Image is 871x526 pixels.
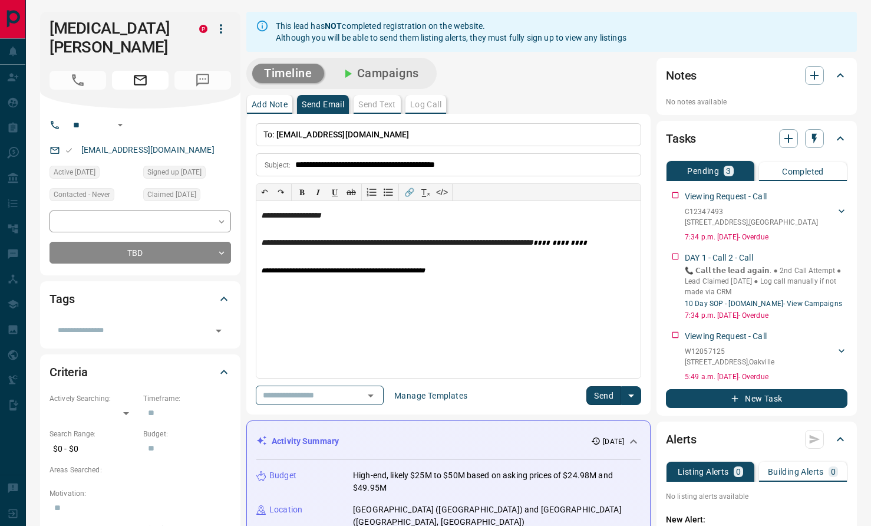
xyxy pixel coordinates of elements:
p: 5:49 a.m. [DATE] - Overdue [685,372,847,382]
p: Completed [782,167,824,176]
p: [STREET_ADDRESS] , Oakville [685,357,774,367]
p: Timeframe: [143,393,231,404]
button: Manage Templates [387,386,474,405]
p: Viewing Request - Call [685,330,767,343]
p: 7:34 p.m. [DATE] - Overdue [685,232,847,242]
h2: Tasks [666,129,696,148]
p: New Alert: [666,514,847,526]
p: Add Note [252,100,288,109]
button: Open [210,323,227,339]
p: 3 [726,167,731,175]
span: Contacted - Never [54,189,110,200]
span: Email [112,71,169,90]
p: To: [256,123,641,146]
button: Send [586,386,621,405]
span: Signed up [DATE] [147,166,202,178]
p: Building Alerts [768,468,824,476]
button: Timeline [252,64,324,83]
span: Claimed [DATE] [147,189,196,200]
p: Search Range: [50,429,137,439]
p: Budget [269,469,296,482]
p: Actively Searching: [50,393,137,404]
div: Tags [50,285,231,313]
h2: Notes [666,66,697,85]
div: Criteria [50,358,231,386]
span: No Number [50,71,106,90]
div: Sun Aug 24 2025 [143,166,231,182]
p: No notes available [666,97,847,107]
p: 0 [831,468,836,476]
p: [DATE] [603,436,624,447]
button: Bullet list [380,184,397,200]
div: TBD [50,242,231,264]
h2: Criteria [50,363,88,382]
button: 𝑰 [310,184,326,200]
button: Open [362,387,379,404]
div: Notes [666,61,847,90]
button: </> [434,184,450,200]
span: Active [DATE] [54,166,95,178]
strong: NOT [325,21,342,31]
button: 🔗 [401,184,417,200]
svg: Email Valid [65,146,73,154]
button: ↶ [256,184,273,200]
button: Campaigns [329,64,431,83]
p: W12057125 [685,346,774,357]
a: [EMAIL_ADDRESS][DOMAIN_NAME] [81,145,215,154]
p: C12347493 [685,206,818,217]
button: 𝐔 [326,184,343,200]
p: [STREET_ADDRESS] , [GEOGRAPHIC_DATA] [685,217,818,228]
span: 𝐔 [332,188,338,197]
p: No listing alerts available [666,491,847,502]
div: split button [586,386,641,405]
p: Activity Summary [272,435,339,448]
p: 0 [736,468,741,476]
p: Location [269,504,302,516]
p: High-end, likely $25M to $50M based on asking prices of $24.98M and $49.95M [353,469,641,494]
p: 7:34 p.m. [DATE] - Overdue [685,310,847,321]
p: Areas Searched: [50,465,231,475]
p: DAY 1 - Call 2 - Call [685,252,753,264]
div: Alerts [666,425,847,453]
p: Budget: [143,429,231,439]
div: Activity Summary[DATE] [256,430,641,452]
p: Subject: [265,160,291,170]
button: New Task [666,389,847,408]
button: ab [343,184,359,200]
h2: Alerts [666,430,697,449]
div: This lead has completed registration on the website. Although you will be able to send them listi... [276,15,626,48]
h2: Tags [50,290,74,308]
button: 𝐁 [293,184,310,200]
s: ab [347,188,356,197]
span: [EMAIL_ADDRESS][DOMAIN_NAME] [276,130,410,139]
div: W12057125[STREET_ADDRESS],Oakville [685,344,847,370]
p: Motivation: [50,488,231,499]
div: C12347493[STREET_ADDRESS],[GEOGRAPHIC_DATA] [685,204,847,230]
span: No Number [174,71,231,90]
div: Sat Sep 13 2025 [50,166,137,182]
p: Listing Alerts [678,468,729,476]
div: property.ca [199,25,207,33]
h1: [MEDICAL_DATA][PERSON_NAME] [50,19,182,57]
div: Sun Aug 24 2025 [143,188,231,205]
button: T̲ₓ [417,184,434,200]
button: Open [113,118,127,132]
p: Pending [687,167,719,175]
p: Send Email [302,100,344,109]
a: 10 Day SOP - [DOMAIN_NAME]- View Campaigns [685,300,842,308]
button: ↷ [273,184,289,200]
div: Tasks [666,124,847,153]
button: Numbered list [364,184,380,200]
p: Viewing Request - Call [685,190,767,203]
p: 📞 𝗖𝗮𝗹𝗹 𝘁𝗵𝗲 𝗹𝗲𝗮𝗱 𝗮𝗴𝗮𝗶𝗻. ● 2nd Call Attempt ● Lead Claimed [DATE] ● Log call manually if not made v... [685,265,847,297]
p: $0 - $0 [50,439,137,459]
